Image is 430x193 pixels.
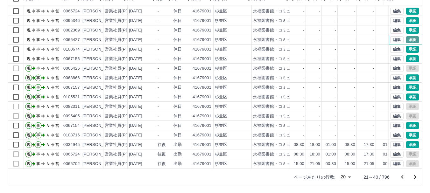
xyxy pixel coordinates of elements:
[303,46,304,52] div: -
[215,8,227,14] div: 杉並区
[55,123,59,128] text: 営
[193,85,211,91] div: 41679001
[82,65,117,72] div: [PERSON_NAME]
[36,9,40,13] text: 事
[390,122,404,129] button: 編集
[406,55,419,62] button: 承認
[173,8,182,14] div: 休日
[173,94,182,100] div: 休日
[36,66,40,71] text: 事
[63,46,80,52] div: 0100674
[193,132,211,138] div: 41679001
[63,65,80,72] div: 0066426
[303,27,304,33] div: -
[129,94,142,100] div: [DATE]
[36,28,40,32] text: 事
[390,27,404,34] button: 編集
[303,132,304,138] div: -
[193,18,211,24] div: 41679001
[173,113,182,119] div: 休日
[253,123,328,129] div: 永福図書館・コミュニティふらっと永福
[354,94,355,100] div: -
[354,132,355,138] div: -
[55,104,59,109] text: 営
[105,56,138,62] div: 営業社員(PT契約)
[63,94,80,100] div: 0105531
[373,56,374,62] div: -
[173,65,182,72] div: 休日
[158,113,159,119] div: -
[105,94,138,100] div: 営業社員(PT契約)
[319,113,320,119] div: -
[335,113,336,119] div: -
[173,142,182,148] div: 出勤
[129,113,142,119] div: [DATE]
[409,171,421,183] button: 次のページへ
[173,18,182,24] div: 休日
[46,114,50,118] text: Ａ
[319,37,320,43] div: -
[173,104,182,110] div: 休日
[253,75,328,81] div: 永福図書館・コミュニティふらっと永福
[406,132,419,139] button: 承認
[55,57,59,61] text: 営
[27,18,31,23] text: 現
[27,57,31,61] text: 現
[354,75,355,81] div: -
[406,93,419,100] button: 承認
[390,84,404,91] button: 編集
[173,123,182,129] div: 休日
[354,85,355,91] div: -
[345,142,355,148] div: 08:30
[253,46,328,52] div: 永福図書館・コミュニティふらっと永福
[319,132,320,138] div: -
[335,18,336,24] div: -
[319,56,320,62] div: -
[319,94,320,100] div: -
[158,37,159,43] div: -
[36,38,40,42] text: 事
[406,74,419,81] button: 承認
[55,9,59,13] text: 営
[158,65,159,72] div: -
[406,122,419,129] button: 承認
[373,18,374,24] div: -
[303,104,304,110] div: -
[390,65,404,72] button: 編集
[82,75,117,81] div: [PERSON_NAME]
[105,142,136,148] div: 営業社員(P契約)
[335,27,336,33] div: -
[46,18,50,23] text: Ａ
[46,85,50,90] text: Ａ
[55,85,59,90] text: 営
[335,94,336,100] div: -
[63,104,80,110] div: 0082311
[105,75,138,81] div: 営業社員(PT契約)
[63,85,80,91] div: 0067157
[390,132,404,139] button: 編集
[390,46,404,53] button: 編集
[158,56,159,62] div: -
[173,56,182,62] div: 休日
[158,123,159,129] div: -
[215,65,227,72] div: 杉並区
[105,123,138,129] div: 営業社員(PT契約)
[105,18,138,24] div: 営業社員(PT契約)
[406,27,419,34] button: 承認
[82,37,117,43] div: [PERSON_NAME]
[158,18,159,24] div: -
[55,114,59,118] text: 営
[63,132,80,138] div: 0108716
[129,18,142,24] div: [DATE]
[354,104,355,110] div: -
[27,123,31,128] text: 現
[82,113,117,119] div: [PERSON_NAME]
[326,142,336,148] div: 01:00
[354,65,355,72] div: -
[303,56,304,62] div: -
[215,56,227,62] div: 杉並区
[335,132,336,138] div: -
[253,27,328,33] div: 永福図書館・コミュニティふらっと永福
[46,9,50,13] text: Ａ
[27,76,31,80] text: 現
